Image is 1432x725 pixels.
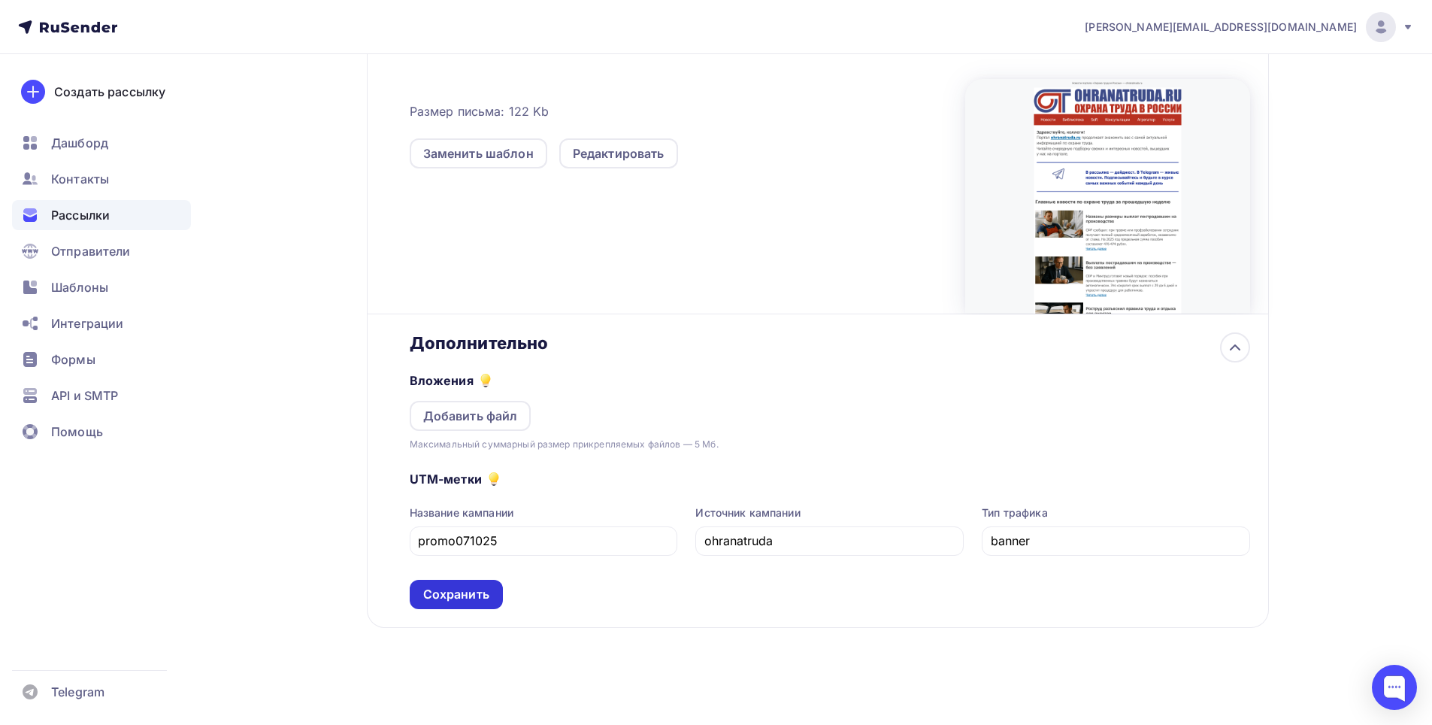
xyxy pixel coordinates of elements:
a: Рассылки [12,200,191,230]
span: Шаблоны [51,278,108,296]
span: [PERSON_NAME][EMAIL_ADDRESS][DOMAIN_NAME] [1085,20,1357,35]
input: utm_medium [991,532,1242,550]
a: Отправители [12,236,191,266]
div: Источник кампании [695,505,964,520]
a: [PERSON_NAME][EMAIL_ADDRESS][DOMAIN_NAME] [1085,12,1414,42]
input: utm_campaign [418,532,669,550]
a: Контакты [12,164,191,194]
span: Формы [51,350,95,369]
span: Telegram [51,683,104,701]
span: Интеграции [51,314,123,332]
a: Дашборд [12,128,191,158]
h5: Вложения [410,372,474,390]
a: Формы [12,344,191,375]
span: Отправители [51,242,131,260]
div: Тип трафика [982,505,1250,520]
div: Название кампании [410,505,678,520]
span: Дашборд [51,134,108,152]
div: Максимальный суммарный размер прикрепляемых файлов — 5 Мб. [410,437,719,452]
h5: UTM-метки [410,470,482,488]
div: Сохранить [423,586,489,603]
div: Заменить шаблон [423,144,534,162]
span: Контакты [51,170,109,188]
span: Размер письма: 122 Kb [410,102,549,120]
div: Добавить файл [423,407,518,425]
input: utm_source [704,532,955,550]
span: API и SMTP [51,387,118,405]
span: Помощь [51,423,103,441]
div: Дополнительно [410,332,1250,353]
span: Рассылки [51,206,110,224]
div: Создать рассылку [54,83,165,101]
a: Шаблоны [12,272,191,302]
div: Редактировать [573,144,665,162]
